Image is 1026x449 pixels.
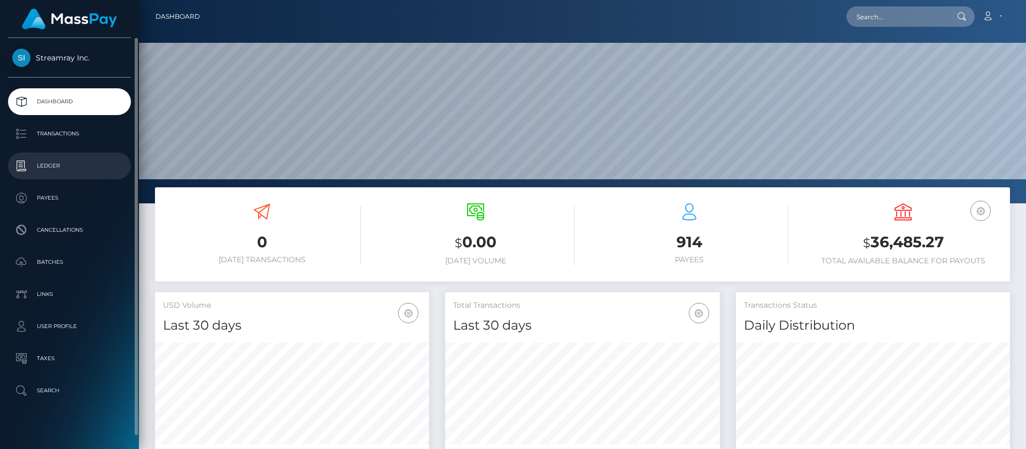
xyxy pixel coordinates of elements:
small: $ [455,235,462,250]
h4: Daily Distribution [744,316,1002,335]
h3: 914 [590,232,788,253]
h3: 0.00 [377,232,574,254]
p: Taxes [12,351,127,367]
h4: Last 30 days [163,316,421,335]
a: Ledger [8,153,131,179]
a: Batches [8,249,131,276]
h3: 0 [163,232,361,253]
p: Cancellations [12,222,127,238]
a: Taxes [8,345,131,372]
a: Dashboard [156,5,200,28]
p: Dashboard [12,94,127,110]
a: Payees [8,185,131,211]
p: Links [12,286,127,302]
small: $ [863,235,870,250]
a: User Profile [8,313,131,340]
h5: Transactions Status [744,300,1002,311]
p: User Profile [12,318,127,334]
p: Ledger [12,158,127,174]
h5: Total Transactions [453,300,711,311]
a: Transactions [8,120,131,147]
img: MassPay Logo [22,9,117,29]
h6: [DATE] Transactions [163,255,361,264]
h6: [DATE] Volume [377,256,574,265]
h3: 36,485.27 [804,232,1002,254]
p: Payees [12,190,127,206]
h6: Total Available Balance for Payouts [804,256,1002,265]
span: Streamray Inc. [8,53,131,63]
a: Dashboard [8,88,131,115]
a: Cancellations [8,217,131,243]
a: Links [8,281,131,308]
p: Batches [12,254,127,270]
p: Search [12,383,127,399]
h4: Last 30 days [453,316,711,335]
input: Search... [846,6,947,27]
p: Transactions [12,126,127,142]
h6: Payees [590,255,788,264]
h5: USD Volume [163,300,421,311]
img: Streamray Inc. [12,49,30,67]
a: Search [8,377,131,404]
